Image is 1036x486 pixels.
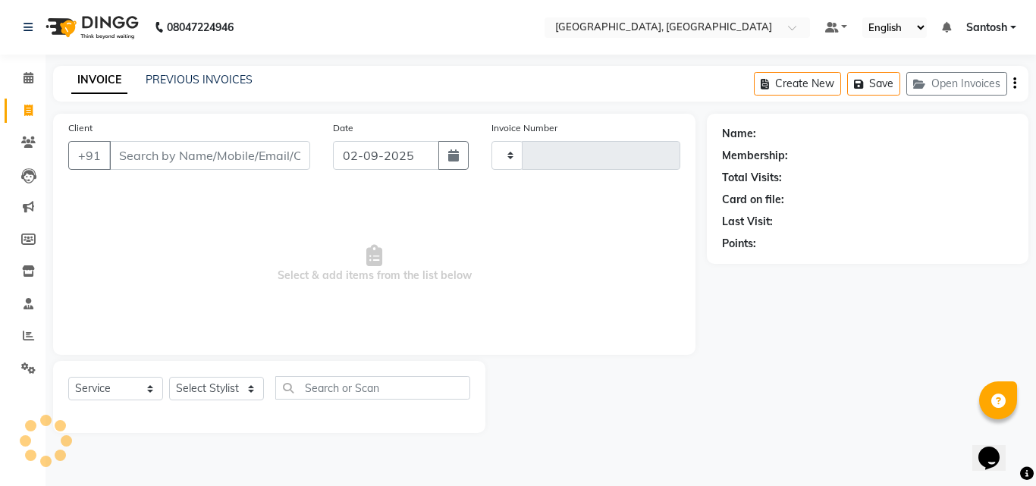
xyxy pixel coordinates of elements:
a: INVOICE [71,67,127,94]
b: 08047224946 [167,6,234,49]
button: Open Invoices [906,72,1007,96]
input: Search by Name/Mobile/Email/Code [109,141,310,170]
label: Invoice Number [491,121,557,135]
span: Santosh [966,20,1007,36]
div: Total Visits: [722,170,782,186]
input: Search or Scan [275,376,470,400]
button: Save [847,72,900,96]
div: Membership: [722,148,788,164]
div: Card on file: [722,192,784,208]
iframe: chat widget [972,425,1021,471]
img: logo [39,6,143,49]
button: Create New [754,72,841,96]
div: Name: [722,126,756,142]
button: +91 [68,141,111,170]
div: Points: [722,236,756,252]
label: Date [333,121,353,135]
span: Select & add items from the list below [68,188,680,340]
a: PREVIOUS INVOICES [146,73,253,86]
label: Client [68,121,93,135]
div: Last Visit: [722,214,773,230]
